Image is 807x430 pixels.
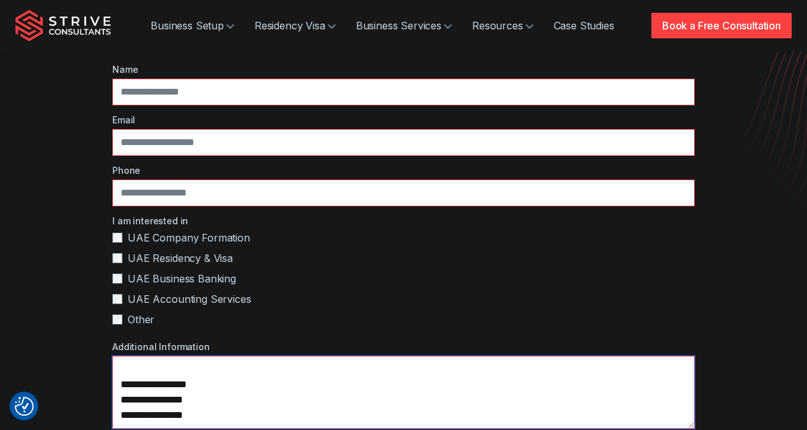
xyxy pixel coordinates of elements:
span: UAE Accounting Services [128,291,251,307]
a: Residency Visa [244,13,346,38]
a: Business Setup [140,13,244,38]
span: UAE Residency & Visa [128,250,233,266]
button: Consent Preferences [15,397,34,416]
a: Case Studies [544,13,625,38]
a: Resources [462,13,544,38]
span: UAE Company Formation [128,230,250,245]
input: UAE Residency & Visa [112,253,122,263]
img: Strive Consultants [15,10,111,42]
label: Phone [112,164,695,177]
label: Email [112,113,695,127]
a: Book a Free Consultation [651,13,792,38]
a: Business Services [346,13,462,38]
input: UAE Accounting Services [112,294,122,304]
input: UAE Company Formation [112,233,122,243]
label: Name [112,63,695,76]
span: UAE Business Banking [128,271,236,286]
label: I am interested in [112,214,695,227]
input: Other [112,314,122,325]
label: Additional Information [112,340,695,353]
img: Revisit consent button [15,397,34,416]
input: UAE Business Banking [112,273,122,284]
span: Other [128,312,154,327]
